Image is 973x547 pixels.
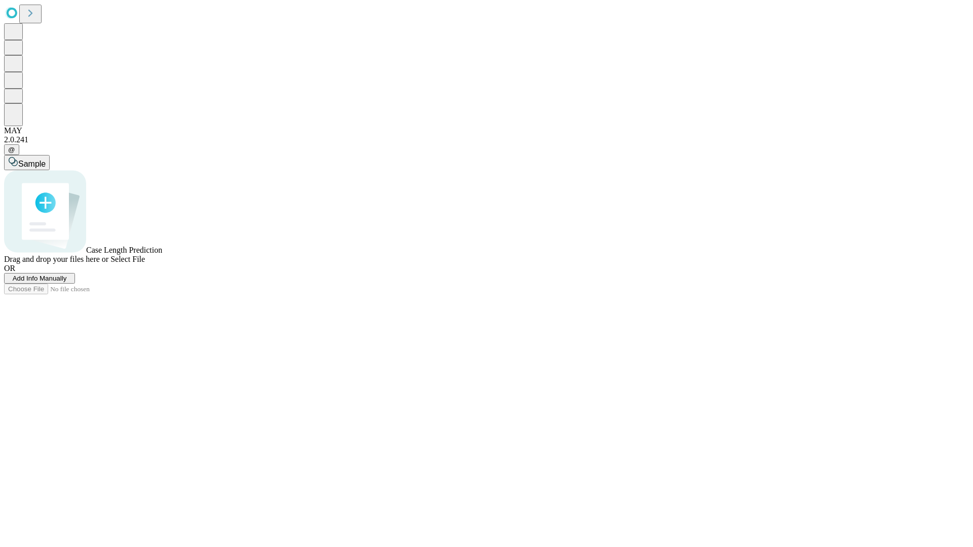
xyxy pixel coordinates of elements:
span: Drag and drop your files here or [4,255,108,263]
div: 2.0.241 [4,135,969,144]
span: Sample [18,160,46,168]
span: @ [8,146,15,153]
span: Select File [110,255,145,263]
button: Add Info Manually [4,273,75,284]
div: MAY [4,126,969,135]
button: Sample [4,155,50,170]
span: OR [4,264,15,272]
span: Add Info Manually [13,275,67,282]
button: @ [4,144,19,155]
span: Case Length Prediction [86,246,162,254]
